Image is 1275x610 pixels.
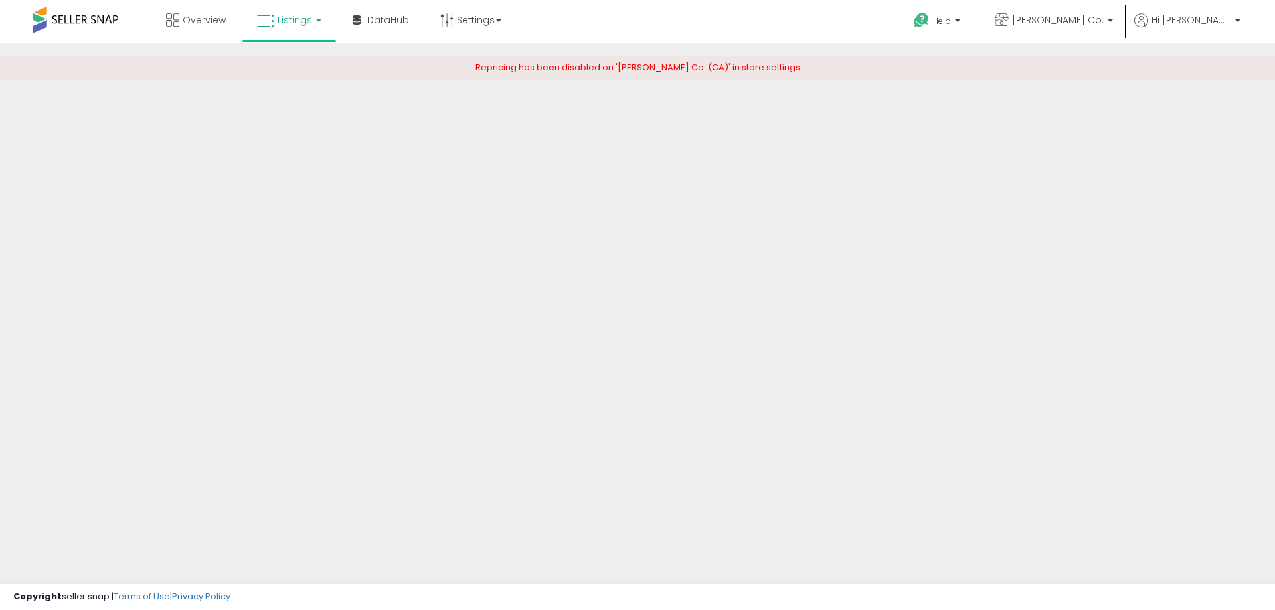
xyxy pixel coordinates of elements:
span: Listings [278,13,312,27]
a: Privacy Policy [172,590,230,603]
span: Help [933,15,951,27]
span: DataHub [367,13,409,27]
i: Get Help [913,12,930,29]
a: Help [903,2,974,43]
a: Terms of Use [114,590,170,603]
strong: Copyright [13,590,62,603]
div: seller snap | | [13,591,230,603]
span: Repricing has been disabled on '[PERSON_NAME] Co. (CA)' in store settings [475,61,800,74]
span: [PERSON_NAME] Co. [1012,13,1104,27]
a: Hi [PERSON_NAME] [1134,13,1240,43]
span: Hi [PERSON_NAME] [1151,13,1231,27]
span: Overview [183,13,226,27]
